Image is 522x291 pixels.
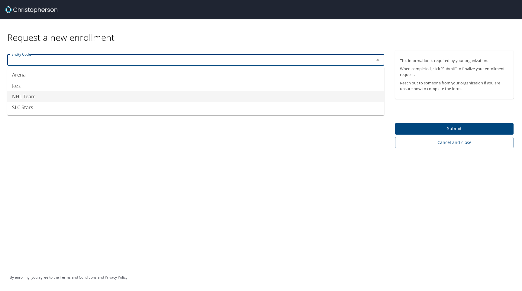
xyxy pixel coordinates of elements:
[7,19,518,43] div: Request a new enrollment
[374,56,382,64] button: Close
[7,102,384,113] li: SLC Stars
[7,69,384,80] li: Arena
[400,66,509,77] p: When completed, click “Submit” to finalize your enrollment request.
[400,80,509,92] p: Reach out to someone from your organization if you are unsure how to complete the form.
[60,275,97,280] a: Terms and Conditions
[7,91,384,102] li: NHL Team
[400,125,509,132] span: Submit
[5,6,57,13] img: cbt logo
[400,58,509,64] p: This information is required by your organization.
[10,270,128,285] div: By enrolling, you agree to the and .
[105,275,127,280] a: Privacy Policy
[395,137,514,148] button: Cancel and close
[7,80,384,91] li: Jazz
[395,123,514,135] button: Submit
[400,139,509,146] span: Cancel and close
